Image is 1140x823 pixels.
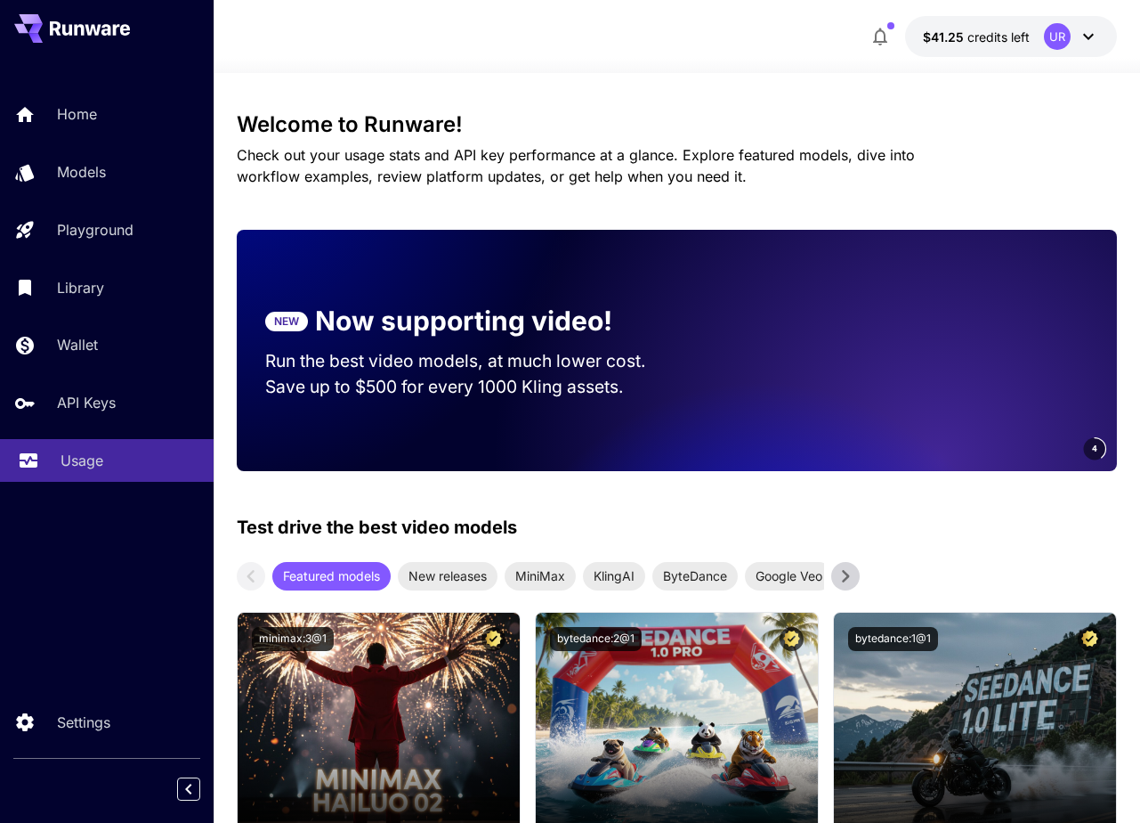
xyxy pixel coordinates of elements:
p: Wallet [57,334,98,355]
span: New releases [398,566,497,585]
p: Library [57,277,104,298]
div: UR [1044,23,1071,50]
p: Usage [61,450,103,471]
div: Featured models [272,562,391,591]
button: minimax:3@1 [252,627,334,651]
button: bytedance:1@1 [848,627,938,651]
span: KlingAI [583,566,645,585]
button: Certified Model – Vetted for best performance and includes a commercial license. [481,627,505,651]
p: Playground [57,219,133,240]
div: KlingAI [583,562,645,591]
p: Now supporting video! [315,301,612,341]
span: Check out your usage stats and API key performance at a glance. Explore featured models, dive int... [237,146,915,185]
p: Test drive the best video models [237,514,517,541]
p: Home [57,103,97,125]
button: Certified Model – Vetted for best performance and includes a commercial license. [1078,627,1102,651]
p: Settings [57,712,110,733]
p: Run the best video models, at much lower cost. [265,348,648,374]
span: Featured models [272,566,391,585]
div: $41.25325 [923,28,1030,46]
p: NEW [274,314,299,330]
div: ByteDance [652,562,738,591]
button: Collapse sidebar [177,778,200,801]
div: Google Veo [745,562,833,591]
div: MiniMax [505,562,576,591]
span: 4 [1092,442,1097,455]
span: MiniMax [505,566,576,585]
span: ByteDance [652,566,738,585]
button: $41.25325UR [905,16,1117,57]
div: Collapse sidebar [190,773,214,805]
h3: Welcome to Runware! [237,112,1117,137]
span: $41.25 [923,29,967,45]
span: Google Veo [745,566,833,585]
span: credits left [967,29,1030,45]
p: Models [57,161,106,183]
p: Save up to $500 for every 1000 Kling assets. [265,374,648,400]
button: bytedance:2@1 [550,627,642,651]
button: Certified Model – Vetted for best performance and includes a commercial license. [780,627,804,651]
p: API Keys [57,392,116,413]
div: New releases [398,562,497,591]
